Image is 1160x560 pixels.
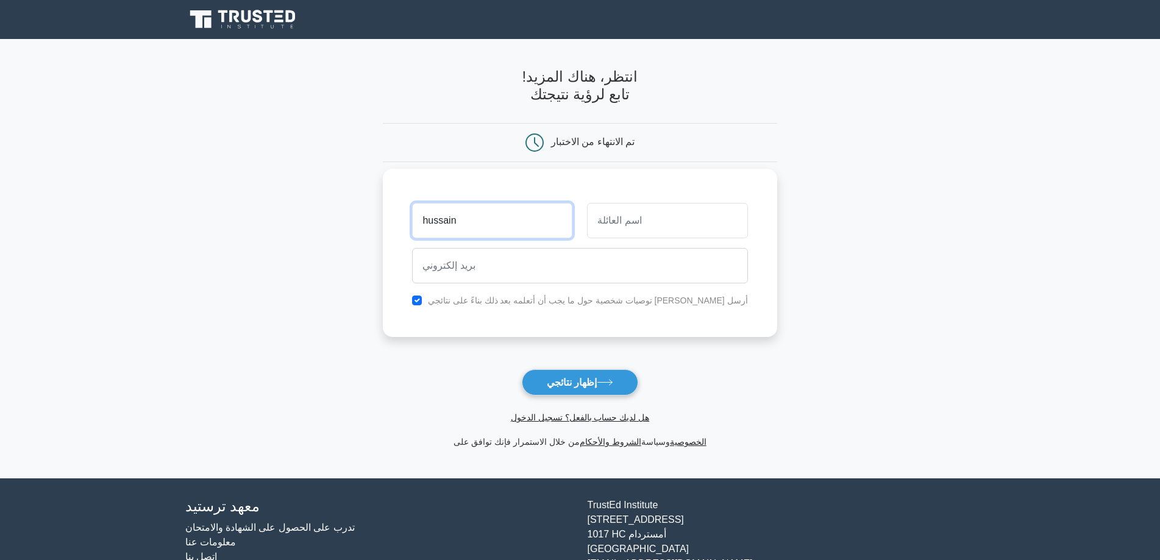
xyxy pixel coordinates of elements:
[412,248,747,283] input: بريد إلكتروني
[551,136,635,147] font: تم الانتهاء من الاختبار
[588,529,667,539] font: 1017 HC أمستردام
[547,377,597,388] font: إظهار نتائجي
[185,537,236,547] a: معلومات عنا
[412,203,572,238] input: الاسم الأول
[511,413,649,422] a: هل لديك حساب بالفعل؟ تسجيل الدخول
[428,296,748,305] font: أرسل [PERSON_NAME] توصيات شخصية حول ما يجب أن أتعلمه بعد ذلك بناءً على نتائجي
[587,203,747,238] input: اسم العائلة
[670,437,706,447] a: الخصوصية
[185,522,355,533] a: تدرب على الحصول على الشهادة والامتحان
[588,500,658,510] font: TrustEd Institute
[580,437,641,447] a: الشروط والأحكام
[588,544,689,554] font: [GEOGRAPHIC_DATA]
[185,498,260,514] font: معهد ترستيد
[522,68,638,85] font: انتظر، هناك المزيد!
[454,437,579,447] font: من خلال الاستمرار فإنك توافق على
[588,514,684,525] font: [STREET_ADDRESS]
[530,86,630,102] font: تابع لرؤية نتيجتك
[641,437,670,447] font: وسياسة
[522,369,638,395] button: إظهار نتائجي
